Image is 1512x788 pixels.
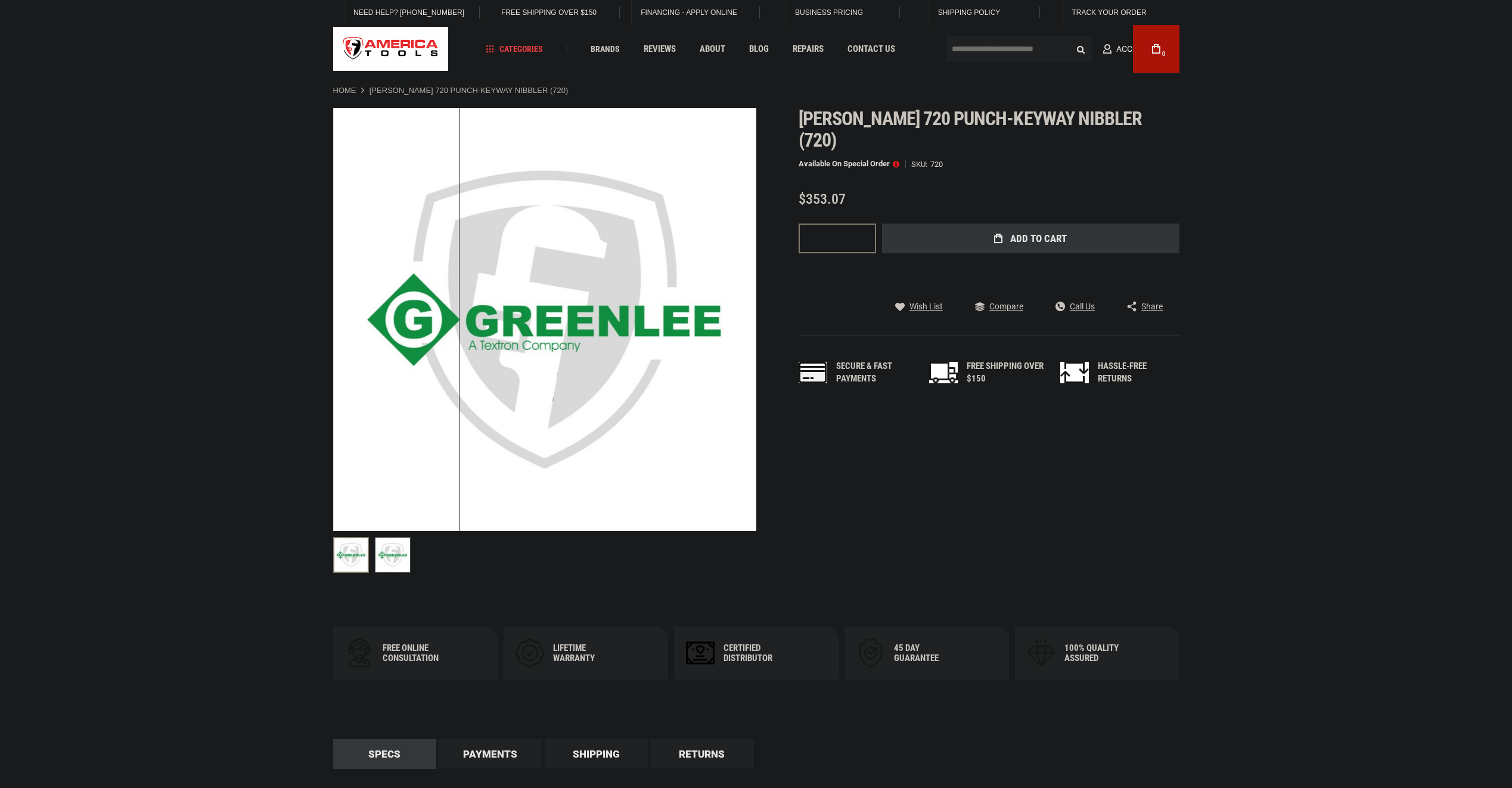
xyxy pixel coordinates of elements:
a: Categories [480,41,548,57]
span: Contact Us [847,45,895,54]
img: America Tools [333,27,449,72]
span: Share [1141,302,1163,311]
a: Wish List [895,301,943,312]
div: FREE SHIPPING OVER $150 [967,360,1044,386]
span: Reviews [644,45,676,54]
img: payments [799,362,827,383]
img: returns [1060,362,1089,383]
strong: SKU [911,160,930,168]
span: Repairs [793,45,824,54]
a: Home [333,85,356,96]
a: Shipping [545,739,648,769]
span: Categories [486,45,543,53]
p: Available on Special Order [799,160,899,168]
span: 0 [1162,51,1166,57]
a: Blog [744,41,774,57]
a: Repairs [787,41,829,57]
div: Greenlee 720 PUNCH-KEYWAY NIBBLER (720) [333,531,375,579]
button: Search [1070,38,1092,60]
span: Blog [749,45,769,54]
div: 720 [930,160,943,168]
span: [PERSON_NAME] 720 punch-keyway nibbler (720) [799,107,1142,151]
span: Add to Cart [1010,234,1067,244]
div: Secure & fast payments [836,360,914,386]
span: Shipping Policy [938,8,1001,17]
a: Contact Us [842,41,901,57]
div: Certified Distributor [724,643,795,663]
a: Call Us [1055,301,1095,312]
a: store logo [333,27,449,72]
a: Brands [585,41,625,57]
strong: [PERSON_NAME] 720 PUNCH-KEYWAY NIBBLER (720) [370,86,569,95]
span: Wish List [909,302,943,311]
img: shipping [929,362,958,383]
a: 0 [1145,25,1168,73]
img: Greenlee 720 PUNCH-KEYWAY NIBBLER (720) [333,108,756,531]
a: Payments [439,739,542,769]
a: Returns [650,739,754,769]
img: Greenlee 720 PUNCH-KEYWAY NIBBLER (720) [375,538,410,572]
div: 100% quality assured [1064,643,1136,663]
div: Lifetime warranty [553,643,625,663]
a: Compare [975,301,1023,312]
a: Specs [333,739,437,769]
div: 45 day Guarantee [894,643,965,663]
a: Reviews [638,41,681,57]
a: About [694,41,731,57]
span: $353.07 [799,191,846,207]
div: Free online consultation [383,643,454,663]
button: Add to Cart [882,224,1179,253]
span: Brands [591,45,620,53]
div: Greenlee 720 PUNCH-KEYWAY NIBBLER (720) [375,531,411,579]
span: Call Us [1070,302,1095,311]
span: About [700,45,725,54]
div: HASSLE-FREE RETURNS [1098,360,1175,386]
span: Compare [989,302,1023,311]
